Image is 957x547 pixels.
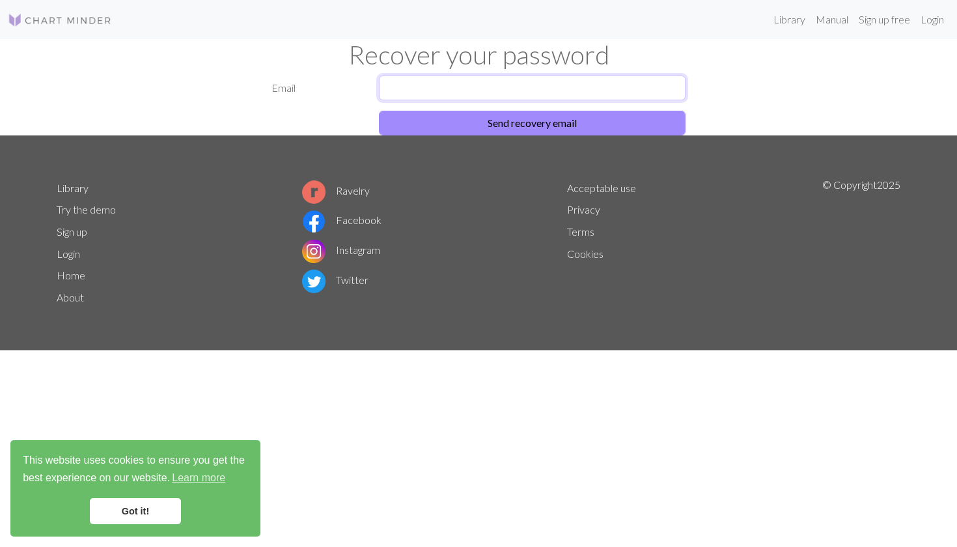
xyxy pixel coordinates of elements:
[49,39,908,70] h1: Recover your password
[853,7,915,33] a: Sign up free
[57,182,89,194] a: Library
[302,210,326,233] img: Facebook logo
[302,244,380,256] a: Instagram
[567,182,636,194] a: Acceptable use
[57,269,85,281] a: Home
[57,247,80,260] a: Login
[567,225,594,238] a: Terms
[379,111,686,135] button: Send recovery email
[23,453,248,488] span: This website uses cookies to ensure you get the best experience on our website.
[915,7,949,33] a: Login
[567,247,603,260] a: Cookies
[57,225,87,238] a: Sign up
[822,177,900,309] p: © Copyright 2025
[302,240,326,263] img: Instagram logo
[811,7,853,33] a: Manual
[302,180,326,204] img: Ravelry logo
[10,440,260,537] div: cookieconsent
[567,203,600,216] a: Privacy
[8,12,112,28] img: Logo
[302,214,381,226] a: Facebook
[302,184,370,197] a: Ravelry
[302,273,368,286] a: Twitter
[768,7,811,33] a: Library
[57,203,116,216] a: Try the demo
[170,468,227,488] a: learn more about cookies
[264,76,371,100] label: Email
[57,291,84,303] a: About
[90,498,181,524] a: dismiss cookie message
[302,270,326,293] img: Twitter logo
